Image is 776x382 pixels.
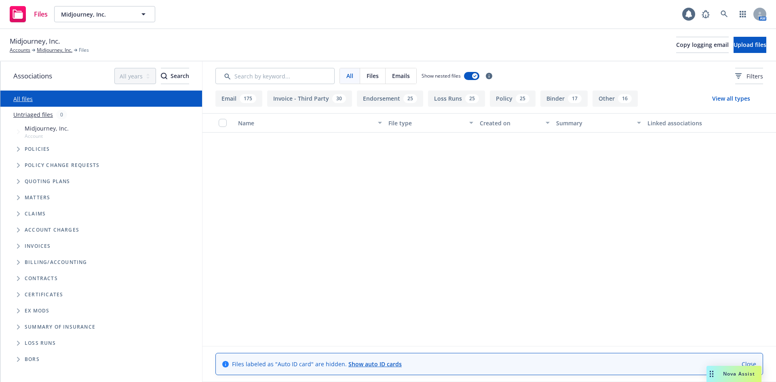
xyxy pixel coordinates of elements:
[716,6,732,22] a: Search
[6,3,51,25] a: Files
[676,37,729,53] button: Copy logging email
[25,244,51,249] span: Invoices
[34,11,48,17] span: Files
[25,228,79,232] span: Account charges
[618,94,632,103] div: 16
[215,68,335,84] input: Search by keyword...
[0,254,202,367] div: Folder Tree Example
[593,91,638,107] button: Other
[465,94,479,103] div: 25
[25,133,69,139] span: Account
[676,41,729,49] span: Copy logging email
[706,366,761,382] button: Nova Assist
[25,308,49,313] span: Ex Mods
[477,113,552,133] button: Created on
[480,119,540,127] div: Created on
[706,366,717,382] div: Drag to move
[13,110,53,119] a: Untriaged files
[215,91,262,107] button: Email
[568,94,582,103] div: 17
[734,41,766,49] span: Upload files
[267,91,352,107] button: Invoice - Third Party
[735,68,763,84] button: Filters
[238,119,373,127] div: Name
[161,73,167,79] svg: Search
[699,91,763,107] button: View all types
[25,179,70,184] span: Quoting plans
[25,124,69,133] span: Midjourney, Inc.
[25,325,95,329] span: Summary of insurance
[388,119,464,127] div: File type
[392,72,410,80] span: Emails
[422,72,461,79] span: Show nested files
[516,94,529,103] div: 25
[332,94,346,103] div: 30
[25,357,40,362] span: BORs
[346,72,353,80] span: All
[735,72,763,80] span: Filters
[13,95,33,103] a: All files
[540,91,588,107] button: Binder
[232,360,402,368] span: Files labeled as "Auto ID card" are hidden.
[644,113,736,133] button: Linked associations
[10,36,60,46] span: Midjourney, Inc.
[746,72,763,80] span: Filters
[556,119,632,127] div: Summary
[25,260,87,265] span: Billing/Accounting
[698,6,714,22] a: Report a Bug
[25,292,63,297] span: Certificates
[734,37,766,53] button: Upload files
[723,370,755,377] span: Nova Assist
[161,68,189,84] div: Search
[357,91,423,107] button: Endorsement
[240,94,256,103] div: 175
[25,341,56,346] span: Loss Runs
[742,360,756,368] a: Close
[235,113,385,133] button: Name
[161,68,189,84] button: SearchSearch
[25,163,99,168] span: Policy change requests
[647,119,732,127] div: Linked associations
[56,110,67,119] div: 0
[490,91,536,107] button: Policy
[0,122,202,254] div: Tree Example
[13,71,52,81] span: Associations
[25,276,58,281] span: Contracts
[79,46,89,54] span: Files
[735,6,751,22] a: Switch app
[54,6,155,22] button: Midjourney, Inc.
[25,147,50,152] span: Policies
[25,211,46,216] span: Claims
[37,46,72,54] a: Midjourney, Inc.
[367,72,379,80] span: Files
[25,195,50,200] span: Matters
[385,113,477,133] button: File type
[10,46,30,54] a: Accounts
[553,113,644,133] button: Summary
[403,94,417,103] div: 25
[348,360,402,368] a: Show auto ID cards
[219,119,227,127] input: Select all
[428,91,485,107] button: Loss Runs
[61,10,131,19] span: Midjourney, Inc.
